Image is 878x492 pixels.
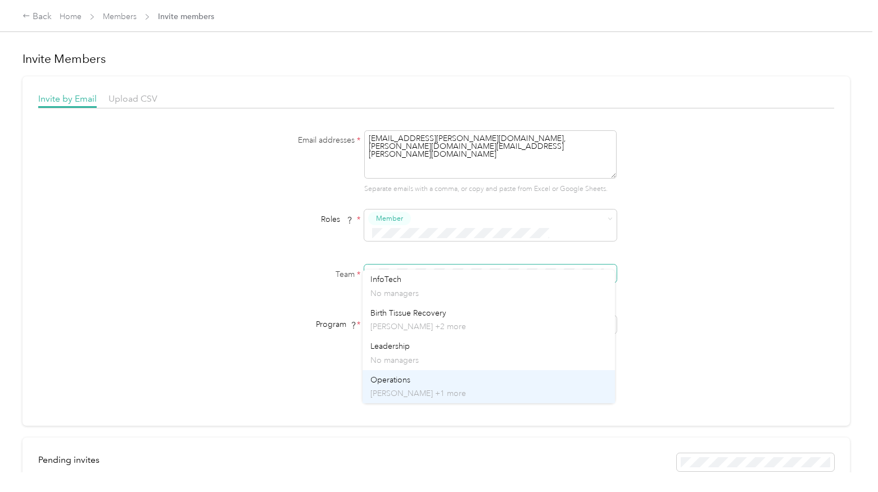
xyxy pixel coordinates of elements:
div: Program [220,318,360,330]
div: info-bar [38,453,834,471]
a: Home [60,12,82,21]
div: left-menu [38,453,107,471]
h1: Invite Members [22,51,850,67]
span: Roles [317,211,357,228]
span: Pending invites [38,454,99,465]
a: Members [103,12,137,21]
span: Member [376,213,403,224]
span: Invite by Email [38,93,97,104]
div: Resend all invitations [677,453,834,471]
p: [PERSON_NAME] +2 more [370,321,607,332]
span: Operations [370,375,410,385]
div: Back [22,10,52,24]
span: Leadership [370,341,410,351]
p: No managers [370,354,607,366]
p: [PERSON_NAME] +1 more [370,388,607,399]
label: Team [220,268,360,280]
button: Member [368,212,411,226]
span: Upload CSV [108,93,157,104]
textarea: [EMAIL_ADDRESS][PERSON_NAME][DOMAIN_NAME], [PERSON_NAME][DOMAIN_NAME][EMAIL_ADDRESS][PERSON_NAME]... [364,130,617,179]
label: Email addresses [220,134,360,146]
span: Invite members [158,11,214,22]
iframe: Everlance-gr Chat Button Frame [815,429,878,492]
p: Separate emails with a comma, or copy and paste from Excel or Google Sheets. [364,184,617,194]
span: Birth Tissue Recovery [370,308,446,318]
span: InfoTech [370,275,401,284]
p: No managers [370,288,607,299]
